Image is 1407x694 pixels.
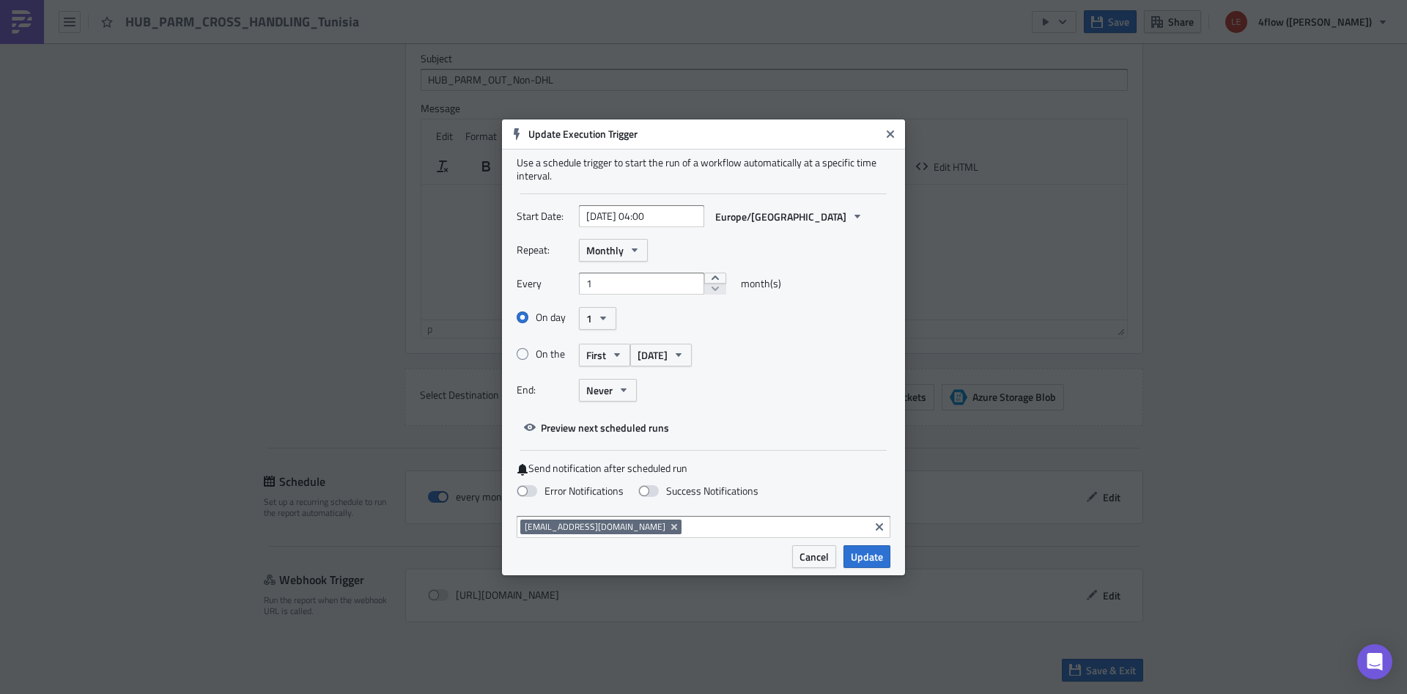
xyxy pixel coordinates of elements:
[879,123,901,145] button: Close
[517,347,579,361] label: On the
[586,383,613,398] span: Never
[586,347,606,363] span: First
[586,243,624,258] span: Monthly
[579,239,648,262] button: Monthly
[517,416,676,439] button: Preview next scheduled runs
[579,307,616,330] button: 1
[586,311,592,326] span: 1
[638,347,668,363] span: [DATE]
[525,521,665,533] span: [EMAIL_ADDRESS][DOMAIN_NAME]
[517,462,890,476] label: Send notification after scheduled run
[517,311,579,324] label: On day
[6,6,700,18] body: Rich Text Area. Press ALT-0 for help.
[843,545,890,568] button: Update
[1357,644,1392,679] div: Open Intercom Messenger
[517,205,572,227] label: Start Date:
[517,239,572,261] label: Repeat:
[579,379,637,402] button: Never
[630,344,692,366] button: [DATE]
[708,205,871,228] button: Europe/[GEOGRAPHIC_DATA]
[638,484,758,498] label: Success Notifications
[851,549,883,564] span: Update
[579,205,704,227] input: YYYY-MM-DD HH:mm
[517,156,890,182] div: Use a schedule trigger to start the run of a workflow automatically at a specific time interval.
[792,545,836,568] button: Cancel
[715,209,846,224] span: Europe/[GEOGRAPHIC_DATA]
[704,283,726,295] button: decrement
[741,273,781,295] span: month(s)
[668,520,682,534] button: Remove Tag
[541,420,669,435] span: Preview next scheduled runs
[871,518,888,536] button: Clear selected items
[528,128,880,141] h6: Update Execution Trigger
[517,484,624,498] label: Error Notifications
[704,273,726,284] button: increment
[579,344,630,366] button: First
[517,273,572,295] label: Every
[799,549,829,564] span: Cancel
[517,379,572,401] label: End:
